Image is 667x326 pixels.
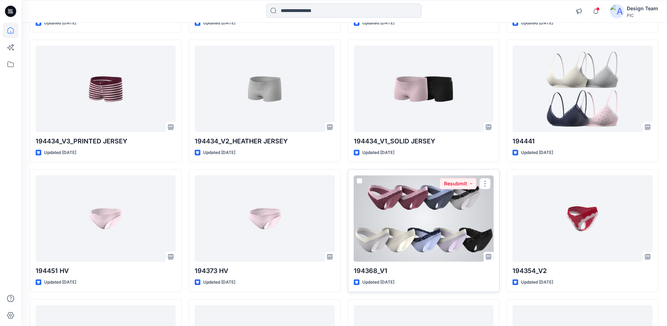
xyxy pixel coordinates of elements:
[36,266,176,276] p: 194451 HV
[627,13,658,18] div: PIC
[203,279,235,286] p: Updated [DATE]
[354,266,494,276] p: 194368_V1
[354,175,494,262] a: 194368_V1
[362,279,394,286] p: Updated [DATE]
[610,4,624,18] img: avatar
[195,175,335,262] a: 194373 HV
[513,175,653,262] a: 194354_V2
[354,136,494,146] p: 194434_V1_SOLID JERSEY
[362,19,394,27] p: Updated [DATE]
[354,46,494,132] a: 194434_V1_SOLID JERSEY
[44,19,76,27] p: Updated [DATE]
[513,136,653,146] p: 194441
[627,4,658,13] div: Design Team
[521,279,553,286] p: Updated [DATE]
[195,266,335,276] p: 194373 HV
[44,149,76,156] p: Updated [DATE]
[195,46,335,132] a: 194434_V2_HEATHER JERSEY
[203,19,235,27] p: Updated [DATE]
[521,149,553,156] p: Updated [DATE]
[36,46,176,132] a: 194434_V3_PRINTED JERSEY
[44,279,76,286] p: Updated [DATE]
[203,149,235,156] p: Updated [DATE]
[195,136,335,146] p: 194434_V2_HEATHER JERSEY
[36,175,176,262] a: 194451 HV
[362,149,394,156] p: Updated [DATE]
[513,46,653,132] a: 194441
[521,19,553,27] p: Updated [DATE]
[36,136,176,146] p: 194434_V3_PRINTED JERSEY
[513,266,653,276] p: 194354_V2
